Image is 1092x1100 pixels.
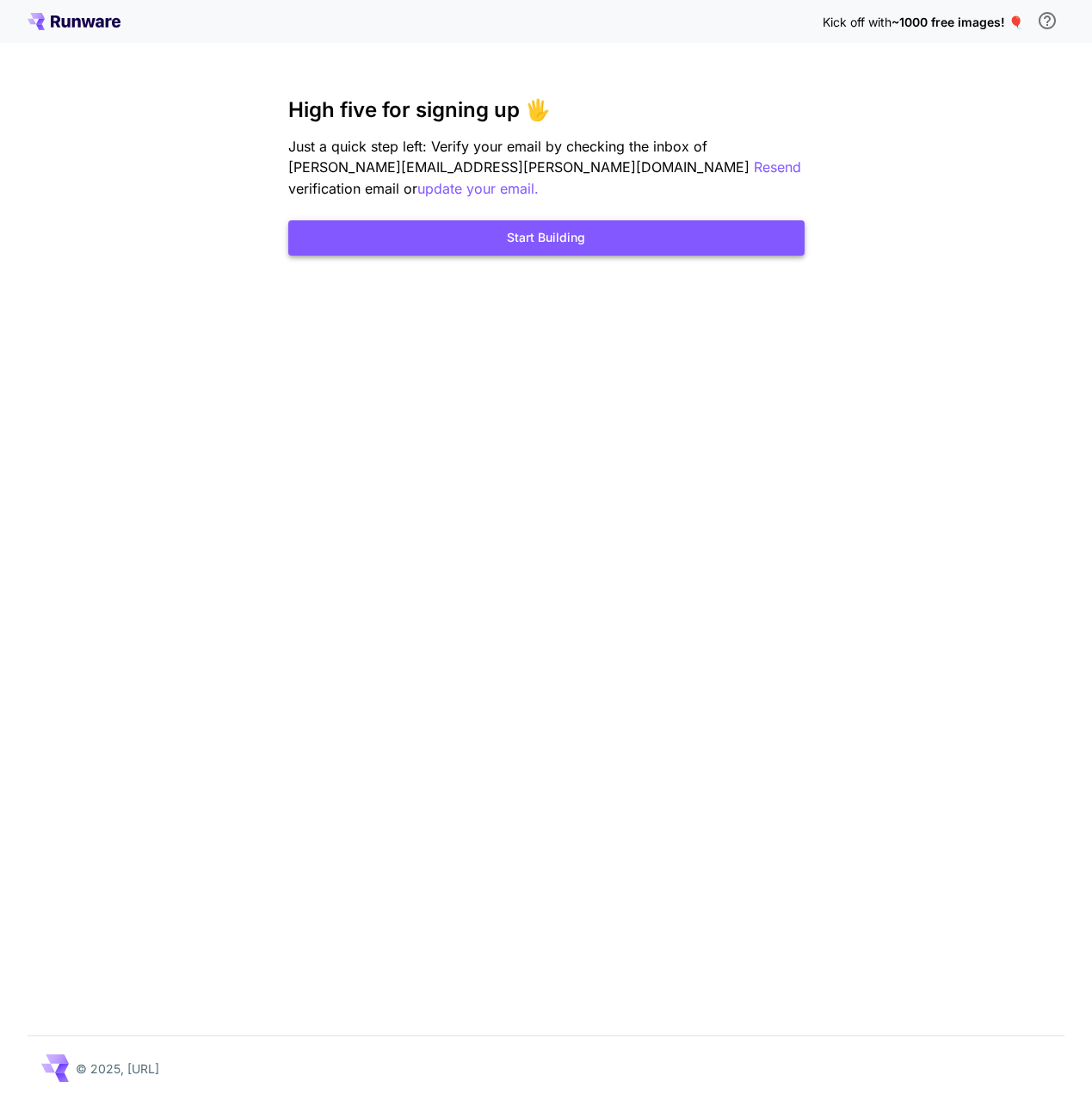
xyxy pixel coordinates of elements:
p: © 2025, [URL] [76,1060,159,1078]
h3: High five for signing up 🖐️ [288,98,805,122]
span: verification email or [288,180,417,197]
span: Just a quick step left: Verify your email by checking the inbox of [PERSON_NAME][EMAIL_ADDRESS][P... [288,138,754,176]
span: ~1000 free images! 🎈 [891,15,1023,29]
button: In order to qualify for free credit, you need to sign up with a business email address and click ... [1030,3,1064,38]
button: update your email. [417,178,539,200]
button: Start Building [288,220,805,256]
button: Resend [754,157,801,178]
span: Kick off with [823,15,891,29]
